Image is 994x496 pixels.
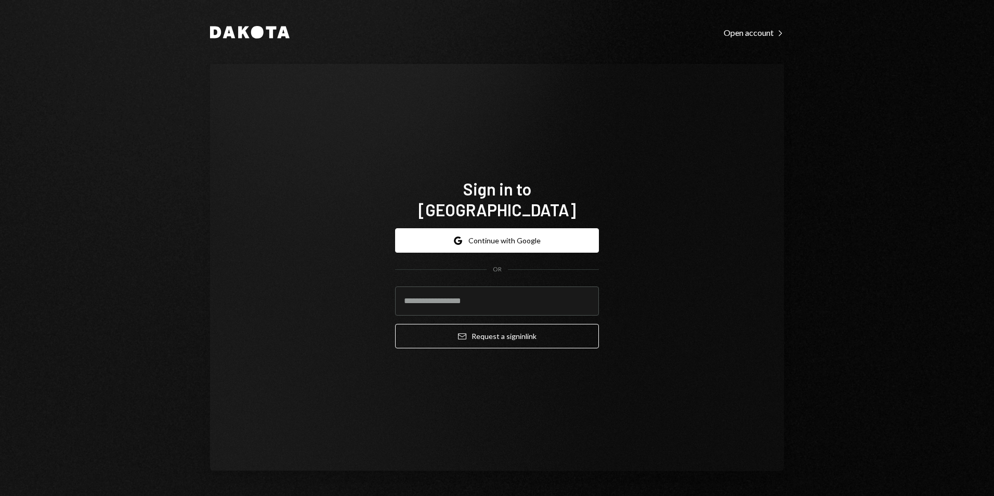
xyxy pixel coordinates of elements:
[395,178,599,220] h1: Sign in to [GEOGRAPHIC_DATA]
[724,28,784,38] div: Open account
[493,265,502,274] div: OR
[395,228,599,253] button: Continue with Google
[724,27,784,38] a: Open account
[395,324,599,348] button: Request a signinlink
